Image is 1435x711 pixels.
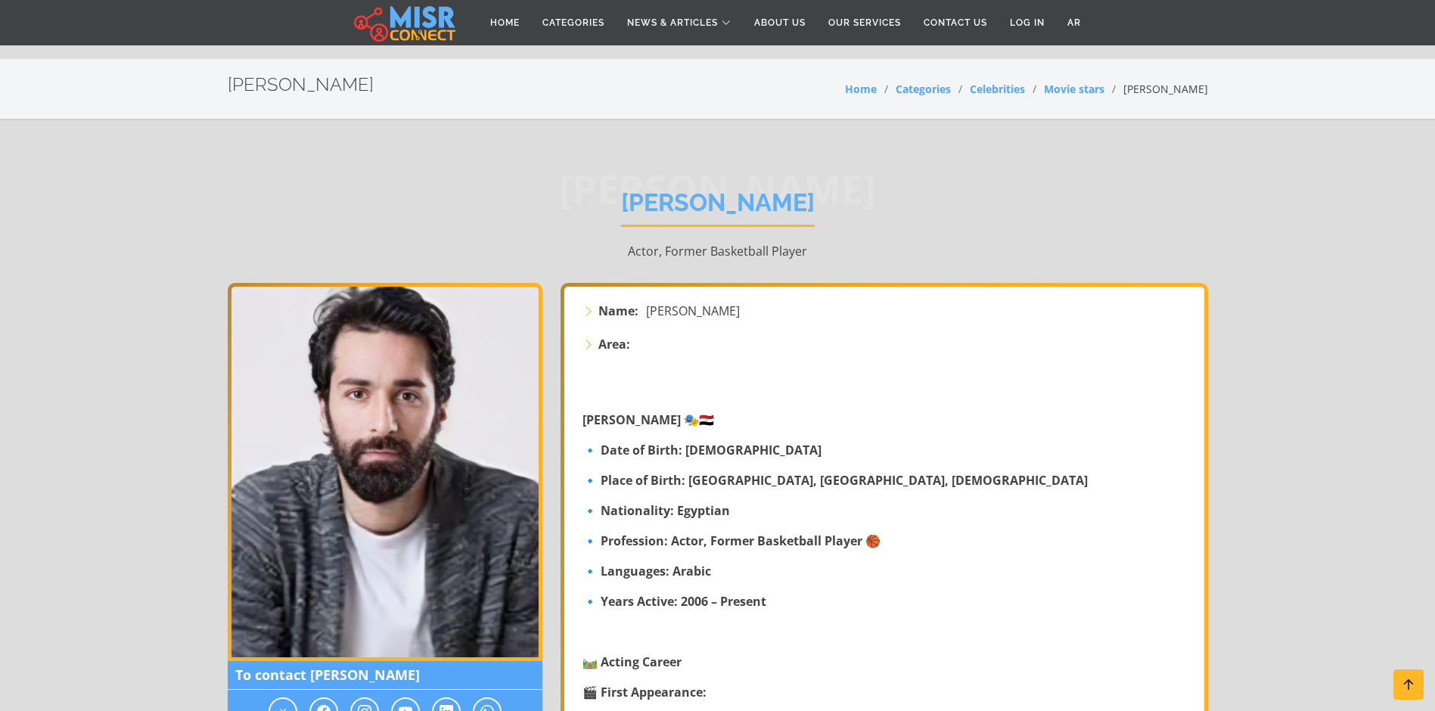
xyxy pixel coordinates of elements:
h1: [PERSON_NAME] [621,188,815,227]
strong: Area: [598,335,630,353]
a: About Us [743,8,817,37]
a: Log in [999,8,1056,37]
a: News & Articles [616,8,743,37]
a: Celebrities [970,82,1025,96]
strong: 🔹 Date of Birth: [DEMOGRAPHIC_DATA] [582,442,822,458]
img: main.misr_connect [354,4,455,42]
strong: [PERSON_NAME] 🎭🇪🇬 [582,411,714,428]
span: [PERSON_NAME] [646,302,740,320]
a: Home [479,8,531,37]
strong: 🔹 Place of Birth: [GEOGRAPHIC_DATA], [GEOGRAPHIC_DATA], [DEMOGRAPHIC_DATA] [582,472,1088,489]
strong: Name: [598,302,638,320]
strong: 🔹 Profession: Actor, Former Basketball Player 🏀 [582,532,881,549]
a: Movie stars [1044,82,1104,96]
a: Contact Us [912,8,999,37]
strong: 🛤️ Acting Career [582,654,682,670]
a: Home [845,82,877,96]
img: Ahmed Hatem [228,283,542,661]
a: Our Services [817,8,912,37]
strong: 🔹 Years Active: 2006 – Present [582,593,766,610]
p: Actor, Former Basketball Player [228,242,1208,260]
a: Categories [531,8,616,37]
a: Categories [896,82,951,96]
strong: 🔹 Languages: Arabic [582,563,711,579]
span: To contact [PERSON_NAME] [228,661,542,690]
strong: 🔹 Nationality: Egyptian [582,502,730,519]
strong: 🎬 First Appearance: [582,684,707,700]
h2: [PERSON_NAME] [228,74,374,96]
a: AR [1056,8,1092,37]
li: [PERSON_NAME] [1104,81,1208,97]
span: News & Articles [627,16,718,29]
